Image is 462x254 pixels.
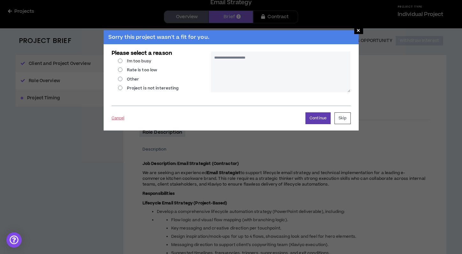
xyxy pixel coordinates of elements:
[118,76,139,82] label: Other
[356,26,360,34] span: ×
[6,232,22,248] div: Open Intercom Messenger
[118,67,158,73] label: Rate is too low
[112,113,125,124] button: Cancel
[334,112,350,124] button: Skip
[118,85,179,91] label: Project is not interesting
[118,58,151,64] label: I'm too busy
[104,30,359,44] h2: Sorry this project wasn't a fit for you.
[112,47,172,59] label: Please select a reason
[305,112,331,124] button: Continue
